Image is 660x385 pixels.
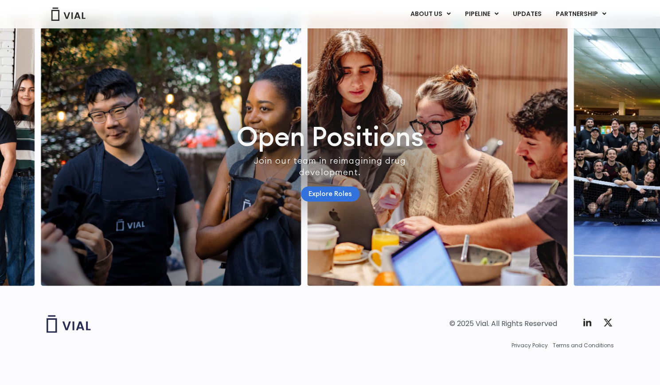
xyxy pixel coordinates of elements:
[41,16,301,286] img: http://Group%20of%20people%20smiling%20wearing%20aprons
[47,315,91,333] img: Vial logo wih "Vial" spelled out
[548,7,613,22] a: PARTNERSHIPMenu Toggle
[512,342,548,350] a: Privacy Policy
[301,186,359,202] a: Explore Roles
[505,7,548,22] a: UPDATES
[449,319,557,329] div: © 2025 Vial. All Rights Reserved
[457,7,505,22] a: PIPELINEMenu Toggle
[307,16,567,286] div: 2 / 7
[553,342,614,350] a: Terms and Conditions
[41,16,301,286] div: 1 / 7
[51,8,86,21] img: Vial Logo
[403,7,457,22] a: ABOUT USMenu Toggle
